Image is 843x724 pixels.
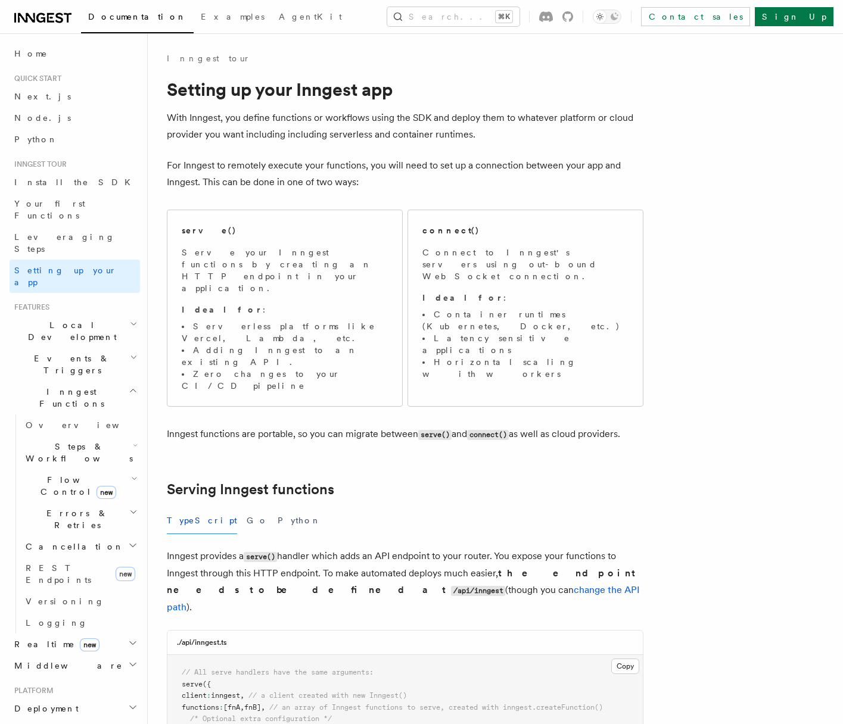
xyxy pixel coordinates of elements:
[278,507,321,534] button: Python
[21,503,140,536] button: Errors & Retries
[219,703,223,711] span: :
[14,135,58,144] span: Python
[422,308,629,332] li: Container runtimes (Kubernetes, Docker, etc.)
[10,302,49,312] span: Features
[14,199,85,220] span: Your first Functions
[10,129,140,150] a: Python
[641,7,750,26] a: Contact sales
[10,260,140,293] a: Setting up your app
[207,691,211,700] span: :
[244,703,261,711] span: fnB]
[10,160,67,169] span: Inngest tour
[201,12,265,21] span: Examples
[418,430,452,440] code: serve()
[167,79,643,100] h1: Setting up your Inngest app
[21,441,133,464] span: Steps & Workflows
[248,691,407,700] span: // a client created with new Inngest()
[223,703,240,711] span: [fnA
[10,171,140,193] a: Install the SDK
[21,541,124,553] span: Cancellation
[116,567,135,581] span: new
[182,344,388,368] li: Adding Inngest to an existing API.
[14,177,138,187] span: Install the SDK
[14,113,71,123] span: Node.js
[10,319,130,343] span: Local Development
[21,436,140,469] button: Steps & Workflows
[422,292,629,304] p: :
[272,4,349,32] a: AgentKit
[182,703,219,711] span: functions
[182,246,388,294] p: Serve your Inngest functions by creating an HTTP endpoint in your application.
[240,691,244,700] span: ,
[167,507,237,534] button: TypeScript
[10,655,140,676] button: Middleware
[611,659,639,674] button: Copy
[244,552,277,562] code: serve()
[422,356,629,380] li: Horizontal scaling with workers
[21,536,140,557] button: Cancellation
[177,638,227,647] h3: ./api/inngest.ts
[10,698,140,719] button: Deployment
[10,660,123,672] span: Middleware
[26,618,88,628] span: Logging
[26,563,91,585] span: REST Endpoints
[26,597,104,606] span: Versioning
[14,92,71,101] span: Next.js
[167,481,334,498] a: Serving Inngest functions
[21,591,140,612] a: Versioning
[81,4,194,33] a: Documentation
[10,43,140,64] a: Home
[21,469,140,503] button: Flow Controlnew
[10,86,140,107] a: Next.js
[21,474,131,498] span: Flow Control
[21,612,140,633] a: Logging
[10,226,140,260] a: Leveraging Steps
[10,352,130,376] span: Events & Triggers
[261,703,265,711] span: ,
[182,305,263,314] strong: Ideal for
[14,48,48,60] span: Home
[182,368,388,392] li: Zero changes to your CI/CD pipeline
[182,680,203,688] span: serve
[496,11,512,23] kbd: ⌘K
[755,7,833,26] a: Sign Up
[80,638,99,651] span: new
[10,686,54,695] span: Platform
[467,430,509,440] code: connect()
[240,703,244,711] span: ,
[407,210,643,407] a: connect()Connect to Inngest's servers using out-bound WebSocket connection.Ideal for:Container ru...
[167,52,250,64] a: Inngest tour
[190,714,332,723] span: /* Optional extra configuration */
[167,210,403,407] a: serve()Serve your Inngest functions by creating an HTTP endpoint in your application.Ideal for:Se...
[182,304,388,316] p: :
[14,232,115,254] span: Leveraging Steps
[387,7,520,26] button: Search...⌘K
[10,348,140,381] button: Events & Triggers
[182,320,388,344] li: Serverless platforms like Vercel, Lambda, etc.
[167,426,643,443] p: Inngest functions are portable, so you can migrate between and as well as cloud providers.
[10,414,140,633] div: Inngest Functions
[182,224,237,236] h2: serve()
[194,4,272,32] a: Examples
[269,703,603,711] span: // an array of Inngest functions to serve, created with inngest.createFunction()
[14,266,117,287] span: Setting up your app
[88,12,186,21] span: Documentation
[21,507,129,531] span: Errors & Retries
[10,193,140,226] a: Your first Functions
[21,557,140,591] a: REST Endpointsnew
[10,633,140,655] button: Realtimenew
[10,638,99,650] span: Realtime
[167,548,643,616] p: Inngest provides a handler which adds an API endpoint to your router. You expose your functions t...
[422,246,629,282] p: Connect to Inngest's servers using out-bound WebSocket connection.
[451,586,505,596] code: /api/inngest
[593,10,621,24] button: Toggle dark mode
[203,680,211,688] span: ({
[21,414,140,436] a: Overview
[182,668,374,676] span: // All serve handlers have the same arguments:
[26,420,148,430] span: Overview
[247,507,268,534] button: Go
[422,332,629,356] li: Latency sensitive applications
[422,293,503,302] strong: Ideal for
[167,157,643,191] p: For Inngest to remotely execute your functions, you will need to set up a connection between your...
[167,110,643,143] p: With Inngest, you define functions or workflows using the SDK and deploy them to whatever platfor...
